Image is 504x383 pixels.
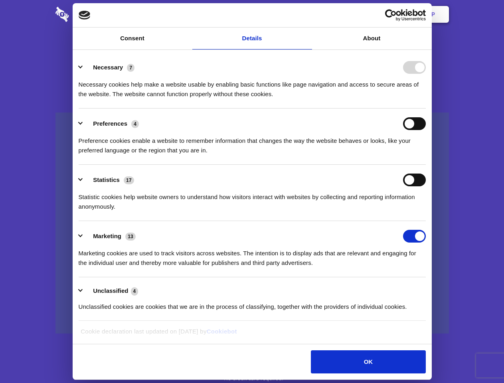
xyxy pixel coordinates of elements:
button: Unclassified (4) [79,286,143,296]
h4: Auto-redaction of sensitive data, encrypted data sharing and self-destructing private chats. Shar... [55,73,449,99]
img: logo [79,11,91,20]
a: Login [362,2,397,27]
span: 17 [124,176,134,184]
h1: Eliminate Slack Data Loss. [55,36,449,65]
a: Usercentrics Cookiebot - opens in a new window [356,9,426,21]
img: logo-wordmark-white-trans-d4663122ce5f474addd5e946df7df03e33cb6a1c49d2221995e7729f52c070b2.svg [55,7,124,22]
button: Marketing (13) [79,230,141,243]
label: Marketing [93,233,121,239]
div: Cookie declaration last updated on [DATE] by [75,327,429,342]
a: Contact [324,2,360,27]
a: Cookiebot [207,328,237,335]
span: 13 [125,233,136,241]
label: Necessary [93,64,123,71]
button: Preferences (4) [79,117,144,130]
a: Wistia video thumbnail [55,113,449,334]
label: Preferences [93,120,127,127]
div: Unclassified cookies are cookies that we are in the process of classifying, together with the pro... [79,296,426,312]
div: Preference cookies enable a website to remember information that changes the way the website beha... [79,130,426,155]
a: Consent [73,28,192,49]
iframe: Drift Widget Chat Controller [464,343,494,373]
button: Necessary (7) [79,61,140,74]
a: Pricing [234,2,269,27]
label: Statistics [93,176,120,183]
button: Statistics (17) [79,174,139,186]
a: Details [192,28,312,49]
div: Statistic cookies help website owners to understand how visitors interact with websites by collec... [79,186,426,211]
div: Marketing cookies are used to track visitors across websites. The intention is to display ads tha... [79,243,426,268]
div: Necessary cookies help make a website usable by enabling basic functions like page navigation and... [79,74,426,99]
button: OK [311,350,425,373]
span: 4 [131,287,138,295]
span: 4 [131,120,139,128]
a: About [312,28,432,49]
span: 7 [127,64,134,72]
